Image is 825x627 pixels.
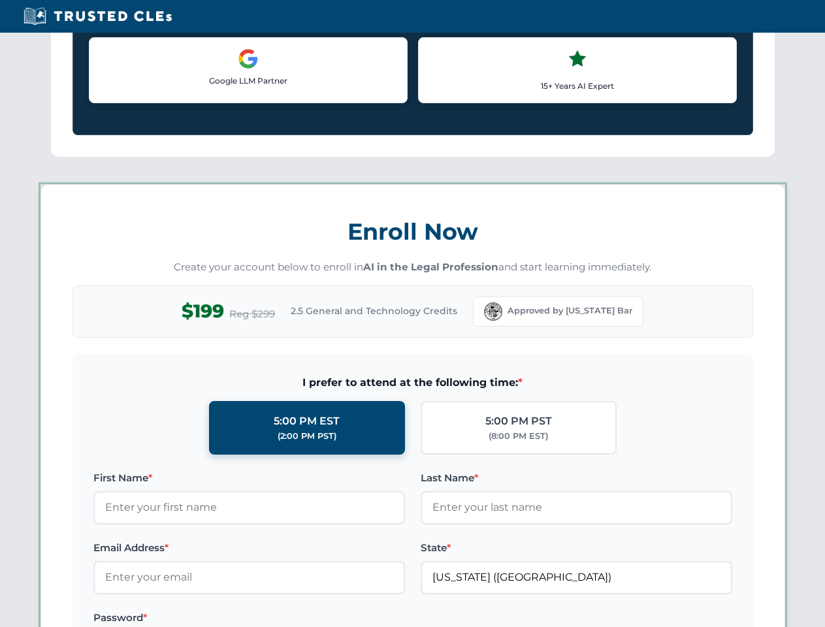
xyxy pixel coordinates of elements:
div: (8:00 PM EST) [489,430,548,443]
p: Google LLM Partner [100,74,396,87]
label: First Name [93,470,405,486]
span: Approved by [US_STATE] Bar [508,304,632,317]
div: 5:00 PM EST [274,413,340,430]
p: Create your account below to enroll in and start learning immediately. [73,260,753,275]
label: Password [93,610,405,626]
span: $199 [182,297,224,326]
img: Florida Bar [484,302,502,321]
div: (2:00 PM PST) [278,430,336,443]
span: Reg $299 [229,306,275,322]
img: Google [238,48,259,69]
label: State [421,540,732,556]
strong: AI in the Legal Profession [363,261,498,273]
label: Email Address [93,540,405,556]
input: Enter your first name [93,491,405,524]
input: Enter your last name [421,491,732,524]
div: 5:00 PM PST [485,413,552,430]
p: 15+ Years AI Expert [429,80,726,92]
h3: Enroll Now [73,211,753,252]
span: 2.5 General and Technology Credits [291,304,457,318]
input: Florida (FL) [421,561,732,594]
input: Enter your email [93,561,405,594]
label: Last Name [421,470,732,486]
span: I prefer to attend at the following time: [93,374,732,391]
img: Trusted CLEs [20,7,176,26]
